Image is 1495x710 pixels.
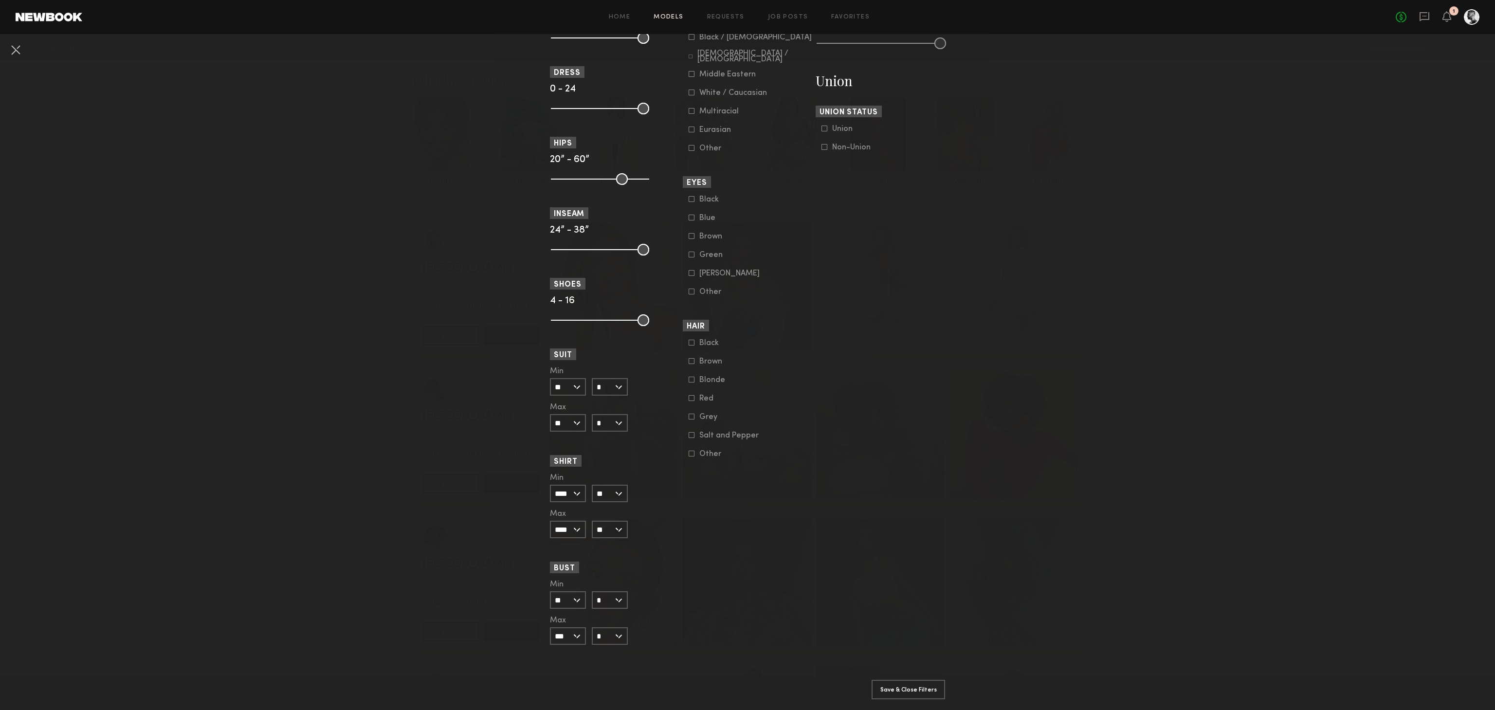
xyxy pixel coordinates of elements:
[699,35,812,40] div: Black / [DEMOGRAPHIC_DATA]
[687,180,707,187] span: Eyes
[816,72,945,90] h3: Union
[554,352,572,359] span: Suit
[699,72,756,77] div: Middle Eastern
[699,414,737,420] div: Grey
[699,377,737,383] div: Blonde
[699,396,737,401] div: Red
[699,433,759,438] div: Salt and Pepper
[554,70,581,77] span: Dress
[609,14,631,20] a: Home
[872,680,945,699] button: Save & Close Filters
[550,581,564,588] span: Min
[699,146,737,151] div: Other
[707,14,745,20] a: Requests
[699,340,737,346] div: Black
[550,155,589,164] span: 20” - 60”
[8,42,23,59] common-close-button: Cancel
[554,565,575,572] span: Bust
[699,289,737,295] div: Other
[697,51,812,62] div: [DEMOGRAPHIC_DATA] / [DEMOGRAPHIC_DATA]
[550,403,566,411] span: Max
[768,14,808,20] a: Job Posts
[832,145,871,150] div: Non-Union
[550,474,564,482] span: Min
[699,197,737,202] div: Black
[699,234,737,239] div: Brown
[550,510,566,518] span: Max
[554,140,572,147] span: Hips
[699,90,767,96] div: White / Caucasian
[699,271,760,276] div: [PERSON_NAME]
[554,211,584,218] span: Inseam
[1453,9,1455,14] div: 1
[550,226,589,235] span: 24” - 38”
[687,323,705,330] span: Hair
[550,85,576,94] span: 0 - 24
[554,281,582,289] span: Shoes
[699,127,737,133] div: Eurasian
[699,359,737,364] div: Brown
[699,215,737,221] div: Blue
[699,109,739,114] div: Multiracial
[832,126,870,132] div: Union
[550,296,575,306] span: 4 - 16
[654,14,683,20] a: Models
[699,252,737,258] div: Green
[831,14,870,20] a: Favorites
[820,109,878,116] span: Union Status
[550,617,566,624] span: Max
[550,367,564,375] span: Min
[554,458,578,466] span: Shirt
[699,451,737,457] div: Other
[8,42,23,57] button: Cancel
